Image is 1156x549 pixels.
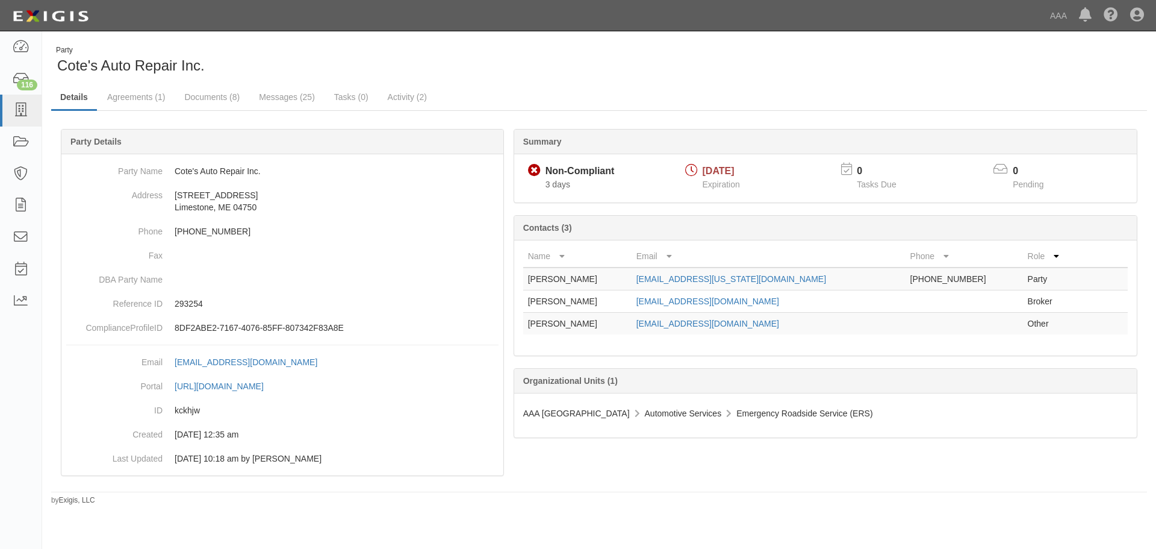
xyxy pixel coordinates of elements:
a: AAA [1044,4,1073,28]
dt: Phone [66,219,163,237]
th: Phone [906,245,1023,268]
a: Messages (25) [250,85,324,109]
span: Since 09/13/2025 [545,180,570,189]
span: Expiration [703,180,740,189]
dt: Address [66,183,163,201]
dt: Fax [66,243,163,262]
p: 0 [1013,165,1058,178]
a: [EMAIL_ADDRESS][US_STATE][DOMAIN_NAME] [636,274,826,284]
div: Cote's Auto Repair Inc. [51,45,590,76]
dt: ID [66,398,163,416]
th: Role [1023,245,1080,268]
dt: Last Updated [66,447,163,465]
td: Other [1023,313,1080,335]
b: Summary [523,137,562,146]
dd: kckhjw [66,398,499,422]
th: Name [523,245,632,268]
dt: Created [66,422,163,441]
td: Broker [1023,290,1080,313]
span: Pending [1013,180,1043,189]
i: Help Center - Complianz [1104,8,1118,23]
a: [EMAIL_ADDRESS][DOMAIN_NAME] [636,319,779,328]
div: 116 [17,80,37,90]
b: Contacts (3) [523,223,572,233]
a: Documents (8) [175,85,249,109]
dt: Reference ID [66,292,163,310]
span: Automotive Services [645,409,722,418]
span: Emergency Roadside Service (ERS) [736,409,872,418]
td: Party [1023,268,1080,290]
small: by [51,495,95,506]
p: 8DF2ABE2-7167-4076-85FF-807342F83A8E [175,322,499,334]
dd: 04/10/2024 10:18 am by Benjamin Tully [66,447,499,471]
td: [PERSON_NAME] [523,268,632,290]
td: [PHONE_NUMBER] [906,268,1023,290]
a: Agreements (1) [98,85,174,109]
a: Tasks (0) [325,85,378,109]
span: [DATE] [703,166,735,176]
div: Party [56,45,205,55]
a: [EMAIL_ADDRESS][DOMAIN_NAME] [636,296,779,306]
td: [PERSON_NAME] [523,313,632,335]
img: logo-5460c22ac91f19d4615b14bd174203de0afe785f0fc80cf4dbbc73dc1793850b.png [9,5,92,27]
b: Party Details [70,137,122,146]
b: Organizational Units (1) [523,376,618,386]
a: Details [51,85,97,111]
p: 0 [857,165,911,178]
td: [PERSON_NAME] [523,290,632,313]
a: [EMAIL_ADDRESS][DOMAIN_NAME] [175,357,331,367]
dd: 03/10/2023 12:35 am [66,422,499,447]
a: [URL][DOMAIN_NAME] [175,381,277,391]
dt: ComplianceProfileID [66,316,163,334]
span: Cote's Auto Repair Inc. [57,57,205,74]
dd: [STREET_ADDRESS] Limestone, ME 04750 [66,183,499,219]
dt: Party Name [66,159,163,177]
span: Tasks Due [857,180,896,189]
dd: Cote's Auto Repair Inc. [66,159,499,183]
span: AAA [GEOGRAPHIC_DATA] [523,409,630,418]
a: Activity (2) [379,85,436,109]
div: [EMAIL_ADDRESS][DOMAIN_NAME] [175,356,317,368]
dt: Portal [66,374,163,392]
dt: Email [66,350,163,368]
dd: [PHONE_NUMBER] [66,219,499,243]
i: Non-Compliant [528,165,541,177]
th: Email [632,245,906,268]
a: Exigis, LLC [59,496,95,504]
div: Non-Compliant [545,165,615,178]
p: 293254 [175,298,499,310]
dt: DBA Party Name [66,268,163,286]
